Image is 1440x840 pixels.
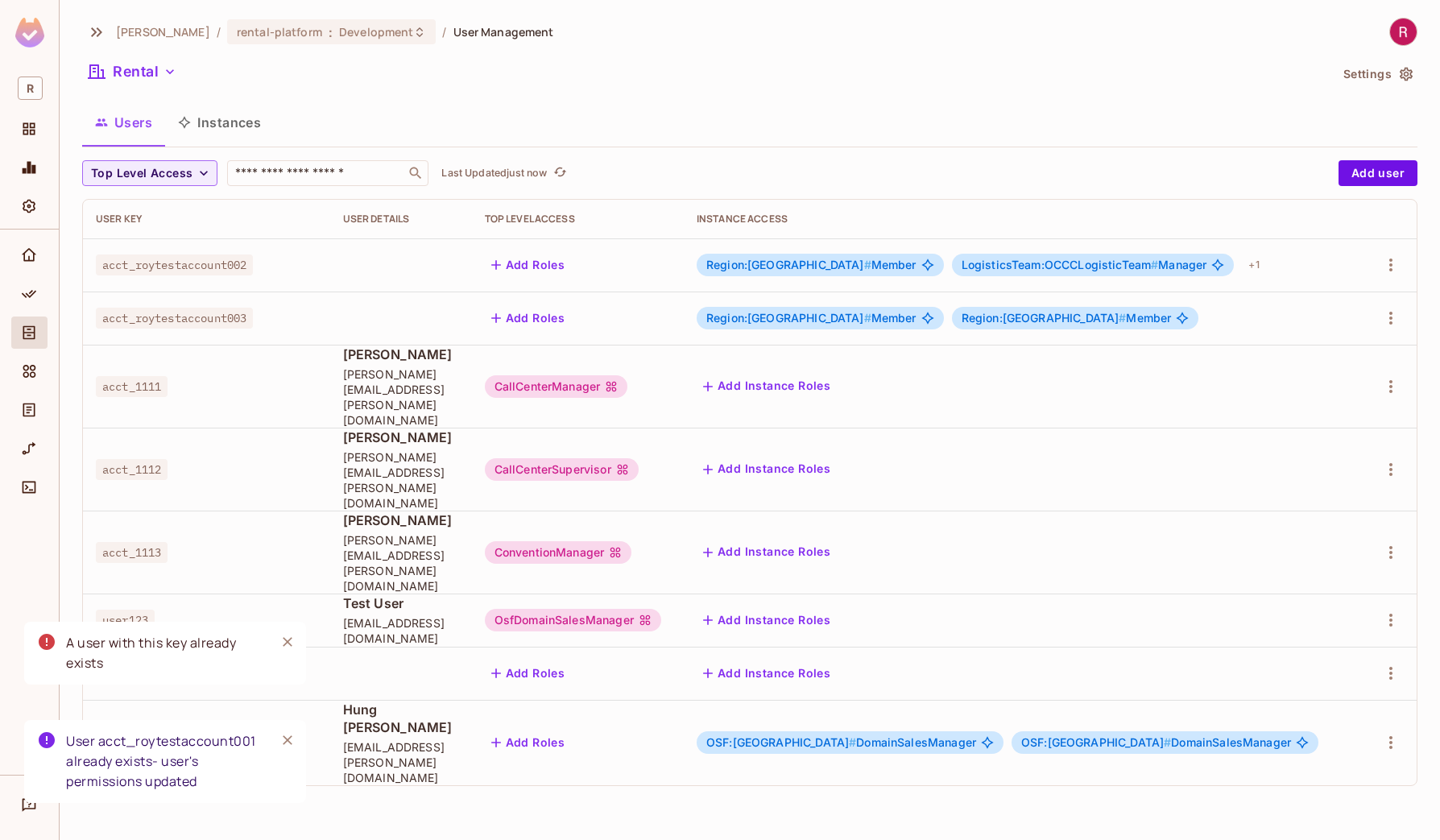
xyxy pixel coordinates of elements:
[962,258,1159,271] span: LogisticsTeam:OCCCLogisticTeam
[116,24,210,39] span: the active workspace
[343,701,459,736] span: Hung [PERSON_NAME]
[485,375,628,398] div: CallCenterManager
[11,432,48,465] div: URL Mapping
[343,449,459,511] span: [PERSON_NAME][EMAIL_ADDRESS][PERSON_NAME][DOMAIN_NAME]
[11,70,48,106] div: Workspace: roy-poc
[343,213,459,226] div: User Details
[864,258,871,271] span: #
[66,633,263,673] div: A user with this key already exists
[343,739,459,785] span: [EMAIL_ADDRESS][PERSON_NAME][DOMAIN_NAME]
[1164,735,1171,749] span: #
[96,376,168,397] span: acct_1111
[96,459,168,480] span: acct_1112
[339,24,413,39] span: Development
[165,102,274,143] button: Instances
[343,346,459,363] span: [PERSON_NAME]
[82,160,217,186] button: Top Level Access
[1021,735,1171,749] span: OSF:[GEOGRAPHIC_DATA]
[343,428,459,446] span: [PERSON_NAME]
[697,374,837,399] button: Add Instance Roles
[11,113,48,145] div: Projects
[485,730,572,755] button: Add Roles
[697,607,837,633] button: Add Instance Roles
[237,24,322,39] span: rental-platform
[485,458,639,481] div: CallCenterSupervisor
[11,317,48,349] div: Directory
[343,511,459,529] span: [PERSON_NAME]
[442,24,446,39] li: /
[697,457,837,482] button: Add Instance Roles
[1151,258,1158,271] span: #
[11,394,48,426] div: Audit Log
[11,355,48,387] div: Elements
[485,252,572,278] button: Add Roles
[485,305,572,331] button: Add Roles
[11,278,48,310] div: Policy
[706,312,917,325] span: Member
[96,213,317,226] div: User Key
[1390,19,1417,45] img: roy zhang
[706,259,917,271] span: Member
[96,542,168,563] span: acct_1113
[11,239,48,271] div: Home
[343,366,459,428] span: [PERSON_NAME][EMAIL_ADDRESS][PERSON_NAME][DOMAIN_NAME]
[697,540,837,565] button: Add Instance Roles
[706,311,871,325] span: Region:[GEOGRAPHIC_DATA]
[962,311,1127,325] span: Region:[GEOGRAPHIC_DATA]
[275,630,300,654] button: Close
[1337,61,1417,87] button: Settings
[485,541,632,564] div: ConventionManager
[91,163,192,184] span: Top Level Access
[706,736,976,749] span: DomainSalesManager
[1119,311,1126,325] span: #
[11,471,48,503] div: Connect
[962,259,1207,271] span: Manager
[96,308,253,329] span: acct_roytestaccount003
[547,163,569,183] span: Click to refresh data
[1242,252,1265,278] div: + 1
[1021,736,1291,749] span: DomainSalesManager
[343,532,459,594] span: [PERSON_NAME][EMAIL_ADDRESS][PERSON_NAME][DOMAIN_NAME]
[217,24,221,39] li: /
[706,735,856,749] span: OSF:[GEOGRAPHIC_DATA]
[553,165,567,181] span: refresh
[328,26,333,39] span: :
[82,102,165,143] button: Users
[485,660,572,686] button: Add Roles
[66,731,263,792] div: User acct_roytestaccount001 already exists- user's permissions updated
[11,190,48,222] div: Settings
[485,609,661,631] div: OsfDomainSalesManager
[485,213,671,226] div: Top Level Access
[706,258,871,271] span: Region:[GEOGRAPHIC_DATA]
[15,18,44,48] img: SReyMgAAAABJRU5ErkJggg==
[275,728,300,752] button: Close
[441,167,547,180] p: Last Updated just now
[453,24,554,39] span: User Management
[18,77,43,100] span: R
[11,151,48,184] div: Monitoring
[849,735,856,749] span: #
[962,312,1172,325] span: Member
[697,660,837,686] button: Add Instance Roles
[11,788,48,821] div: Help & Updates
[697,213,1350,226] div: Instance Access
[343,615,459,646] span: [EMAIL_ADDRESS][DOMAIN_NAME]
[864,311,871,325] span: #
[96,254,253,275] span: acct_roytestaccount002
[550,163,569,183] button: refresh
[1339,160,1417,186] button: Add user
[343,594,459,612] span: Test User
[82,59,183,85] button: Rental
